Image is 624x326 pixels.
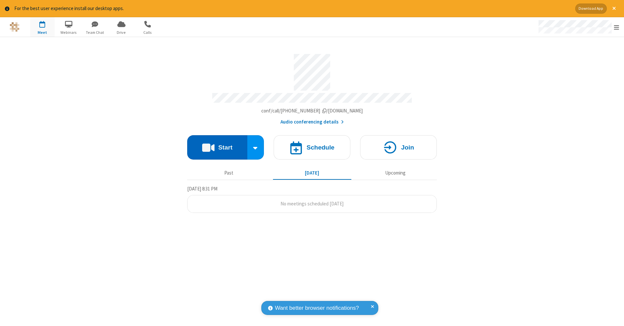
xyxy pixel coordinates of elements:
button: Download App [575,4,607,14]
span: Calls [136,30,160,35]
h4: Start [218,144,232,150]
span: No meetings scheduled [DATE] [280,201,344,207]
button: Start [187,135,247,160]
button: Close alert [609,4,619,14]
div: Start conference options [247,135,264,160]
img: QA Selenium DO NOT DELETE OR CHANGE [10,22,19,32]
h4: Schedule [306,144,334,150]
button: Audio conferencing details [280,118,344,126]
span: [DATE] 8:31 PM [187,186,217,192]
button: Upcoming [356,167,435,179]
span: Team Chat [83,30,107,35]
span: Want better browser notifications? [275,304,359,312]
span: Copy my meeting room link [261,108,363,114]
span: Drive [109,30,134,35]
div: Open menu [532,17,624,37]
span: Meet [30,30,55,35]
span: Webinars [57,30,81,35]
button: Copy my meeting room linkCopy my meeting room link [261,107,363,115]
button: Past [190,167,268,179]
h4: Join [401,144,414,150]
section: Account details [187,49,437,125]
div: For the best user experience install our desktop apps. [14,5,570,12]
button: Logo [2,17,27,37]
section: Today's Meetings [187,185,437,213]
button: Join [360,135,437,160]
button: [DATE] [273,167,351,179]
button: Schedule [274,135,350,160]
